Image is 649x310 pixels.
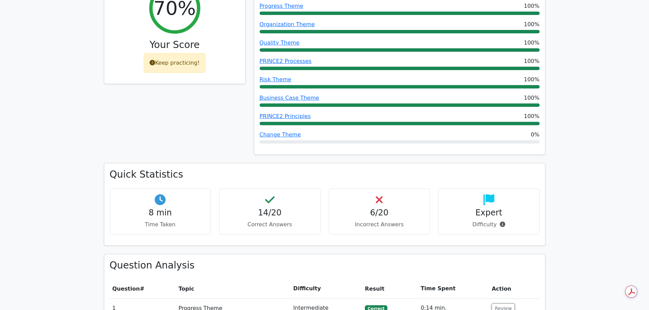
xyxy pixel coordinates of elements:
[115,221,205,229] p: Time Taken
[260,76,291,83] a: Risk Theme
[225,221,315,229] p: Correct Answers
[176,279,291,298] th: Topic
[115,208,205,218] h4: 8 min
[260,113,311,119] a: PRINCE2 Principles
[444,208,534,218] h4: Expert
[524,94,540,102] span: 100%
[110,169,540,180] h3: Quick Statistics
[144,53,205,73] div: Keep practicing!
[335,221,424,229] p: Incorrect Answers
[110,279,176,298] th: #
[335,208,424,218] h4: 6/20
[260,39,299,46] a: Quality Theme
[489,279,539,298] th: Action
[110,260,540,271] h3: Question Analysis
[524,20,540,29] span: 100%
[362,279,418,298] th: Result
[524,76,540,84] span: 100%
[531,131,539,139] span: 0%
[524,57,540,65] span: 100%
[260,58,312,64] a: PRINCE2 Processes
[110,39,240,51] h3: Your Score
[260,3,304,9] a: Progress Theme
[418,279,489,298] th: Time Spent
[291,279,362,298] th: Difficulty
[260,21,315,28] a: Organization Theme
[524,2,540,10] span: 100%
[225,208,315,218] h4: 14/20
[112,285,140,292] span: Question
[444,221,534,229] p: Difficulty
[524,39,540,47] span: 100%
[260,131,301,138] a: Change Theme
[524,112,540,120] span: 100%
[260,95,319,101] a: Business Case Theme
